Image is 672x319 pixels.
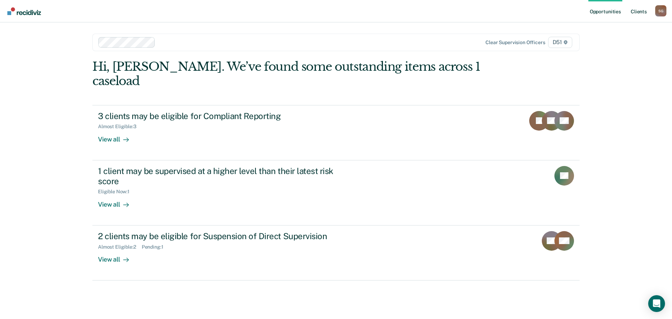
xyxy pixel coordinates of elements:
[92,105,580,160] a: 3 clients may be eligible for Compliant ReportingAlmost Eligible:3View all
[98,189,135,195] div: Eligible Now : 1
[98,124,142,130] div: Almost Eligible : 3
[98,111,344,121] div: 3 clients may be eligible for Compliant Reporting
[92,160,580,226] a: 1 client may be supervised at a higher level than their latest risk scoreEligible Now:1View all
[92,60,482,88] div: Hi, [PERSON_NAME]. We’ve found some outstanding items across 1 caseload
[98,130,137,143] div: View all
[548,37,572,48] span: D51
[7,7,41,15] img: Recidiviz
[655,5,666,16] div: S G
[648,295,665,312] div: Open Intercom Messenger
[98,231,344,241] div: 2 clients may be eligible for Suspension of Direct Supervision
[485,40,545,46] div: Clear supervision officers
[142,244,169,250] div: Pending : 1
[98,166,344,186] div: 1 client may be supervised at a higher level than their latest risk score
[98,195,137,208] div: View all
[92,226,580,280] a: 2 clients may be eligible for Suspension of Direct SupervisionAlmost Eligible:2Pending:1View all
[98,250,137,263] div: View all
[98,244,142,250] div: Almost Eligible : 2
[655,5,666,16] button: Profile dropdown button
